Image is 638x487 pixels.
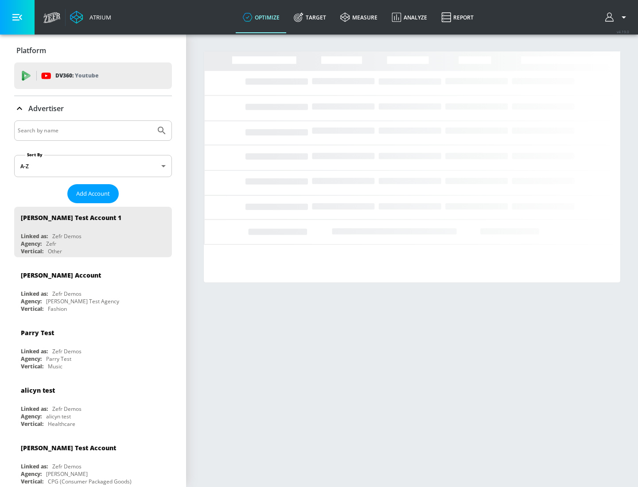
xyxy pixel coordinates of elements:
[21,386,55,394] div: alicyn test
[21,363,43,370] div: Vertical:
[21,290,48,298] div: Linked as:
[21,213,121,222] div: [PERSON_NAME] Test Account 1
[46,240,56,247] div: Zefr
[21,444,116,452] div: [PERSON_NAME] Test Account
[16,46,46,55] p: Platform
[21,413,42,420] div: Agency:
[46,470,88,478] div: [PERSON_NAME]
[21,355,42,363] div: Agency:
[21,247,43,255] div: Vertical:
[28,104,64,113] p: Advertiser
[21,305,43,313] div: Vertical:
[18,125,152,136] input: Search by name
[21,405,48,413] div: Linked as:
[287,1,333,33] a: Target
[46,355,71,363] div: Parry Test
[14,379,172,430] div: alicyn testLinked as:Zefr DemosAgency:alicyn testVertical:Healthcare
[236,1,287,33] a: optimize
[14,155,172,177] div: A-Z
[21,298,42,305] div: Agency:
[14,38,172,63] div: Platform
[21,478,43,485] div: Vertical:
[14,62,172,89] div: DV360: Youtube
[70,11,111,24] a: Atrium
[21,232,48,240] div: Linked as:
[48,420,75,428] div: Healthcare
[434,1,481,33] a: Report
[14,96,172,121] div: Advertiser
[21,348,48,355] div: Linked as:
[14,322,172,372] div: Parry TestLinked as:Zefr DemosAgency:Parry TestVertical:Music
[55,71,98,81] p: DV360:
[75,71,98,80] p: Youtube
[76,189,110,199] span: Add Account
[67,184,119,203] button: Add Account
[14,207,172,257] div: [PERSON_NAME] Test Account 1Linked as:Zefr DemosAgency:ZefrVertical:Other
[21,240,42,247] div: Agency:
[48,363,62,370] div: Music
[52,405,82,413] div: Zefr Demos
[21,329,54,337] div: Parry Test
[46,298,119,305] div: [PERSON_NAME] Test Agency
[21,420,43,428] div: Vertical:
[52,232,82,240] div: Zefr Demos
[46,413,71,420] div: alicyn test
[86,13,111,21] div: Atrium
[52,290,82,298] div: Zefr Demos
[385,1,434,33] a: Analyze
[333,1,385,33] a: measure
[48,478,132,485] div: CPG (Consumer Packaged Goods)
[48,247,62,255] div: Other
[14,264,172,315] div: [PERSON_NAME] AccountLinked as:Zefr DemosAgency:[PERSON_NAME] Test AgencyVertical:Fashion
[617,29,629,34] span: v 4.19.0
[25,152,44,158] label: Sort By
[21,271,101,279] div: [PERSON_NAME] Account
[48,305,67,313] div: Fashion
[21,463,48,470] div: Linked as:
[52,463,82,470] div: Zefr Demos
[21,470,42,478] div: Agency:
[52,348,82,355] div: Zefr Demos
